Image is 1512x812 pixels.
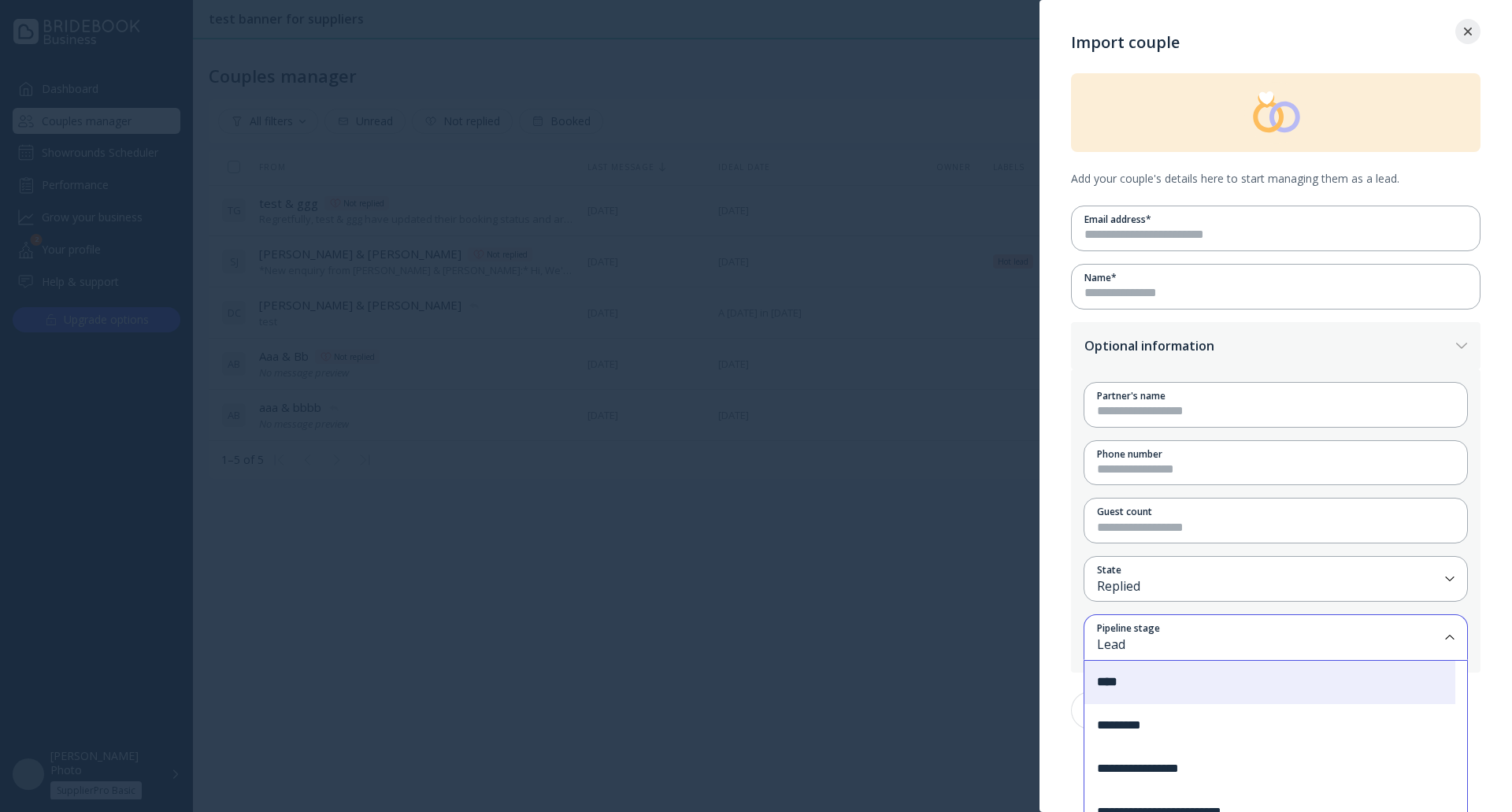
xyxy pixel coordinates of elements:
[1084,213,1467,226] div: Email address *
[1097,447,1455,461] div: Phone number
[1097,505,1455,518] div: Guest count
[1097,563,1439,577] div: State
[1097,621,1439,635] div: Pipeline stage
[1097,389,1455,402] div: Partner's name
[1071,32,1480,73] div: Import couple
[1071,691,1143,729] button: Cancel
[1097,577,1439,595] div: Replied
[1071,152,1480,206] div: Add your couple's details here to start managing them as a lead.
[1097,636,1439,654] div: Lead
[1084,338,1450,354] div: Optional information
[1084,271,1467,284] div: Name *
